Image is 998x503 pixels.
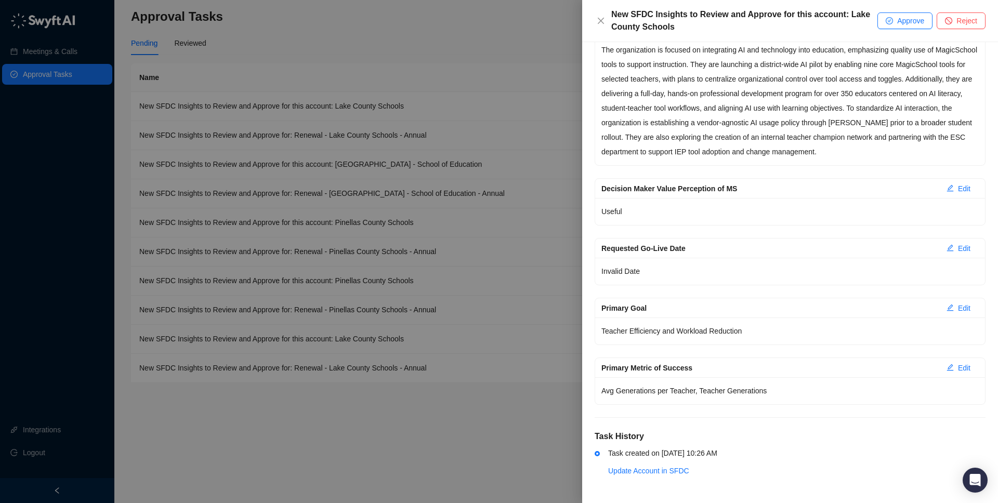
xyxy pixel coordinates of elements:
[938,180,979,197] button: Edit
[958,243,970,254] span: Edit
[945,17,952,24] span: stop
[601,362,938,374] div: Primary Metric of Success
[601,383,979,398] p: Avg Generations per Teacher, Teacher Generations
[958,302,970,314] span: Edit
[886,17,893,24] span: check-circle
[937,12,986,29] button: Reject
[958,183,970,194] span: Edit
[601,243,938,254] div: Requested Go-Live Date
[601,264,979,279] p: Invalid Date
[595,430,986,443] h5: Task History
[611,8,877,33] div: New SFDC Insights to Review and Approve for this account: Lake County Schools
[597,17,605,25] span: close
[963,468,988,493] div: Open Intercom Messenger
[947,184,954,192] span: edit
[958,362,970,374] span: Edit
[601,302,938,314] div: Primary Goal
[938,300,979,316] button: Edit
[956,15,977,27] span: Reject
[608,449,717,457] span: Task created on [DATE] 10:26 AM
[947,304,954,311] span: edit
[938,360,979,376] button: Edit
[601,204,979,219] p: Useful
[601,183,938,194] div: Decision Maker Value Perception of MS
[947,364,954,371] span: edit
[897,15,924,27] span: Approve
[947,244,954,251] span: edit
[938,240,979,257] button: Edit
[601,28,979,159] p: Org-Wide Initiatives: The organization is focused on integrating AI and technology into education...
[877,12,933,29] button: Approve
[595,15,607,27] button: Close
[608,467,689,475] a: Update Account in SFDC
[601,324,979,338] p: Teacher Efficiency and Workload Reduction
